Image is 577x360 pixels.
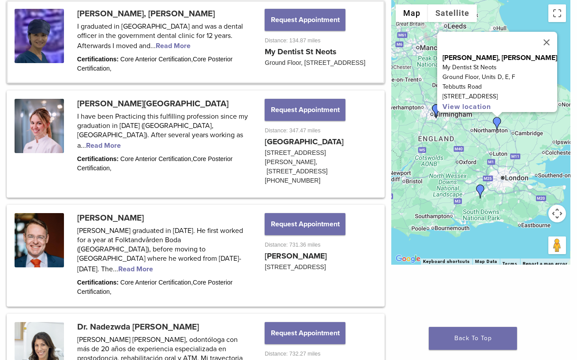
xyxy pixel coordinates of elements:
button: Request Appointment [265,213,345,235]
div: Dr. Shuk Yin, Yip [490,117,504,131]
p: My Dentist St Neots [442,63,557,72]
button: Request Appointment [265,322,345,344]
button: Show street map [396,4,428,22]
a: Back To Top [429,327,517,350]
div: Dr. Claire Burgess [429,104,443,118]
button: Show satellite imagery [428,4,477,22]
a: Terms [502,261,517,266]
button: Map Data [475,259,497,265]
button: Map camera controls [548,205,566,222]
button: Close [536,32,557,53]
button: Request Appointment [265,9,345,31]
a: View location [442,102,491,111]
button: Drag Pegman onto the map to open Street View [548,236,566,254]
p: [PERSON_NAME], [PERSON_NAME] [442,53,557,63]
a: Report a map error [523,261,568,266]
button: Request Appointment [265,99,345,121]
p: [STREET_ADDRESS] [442,92,557,101]
p: Tebbutts Road [442,82,557,92]
button: Keyboard shortcuts [423,259,470,265]
button: Toggle fullscreen view [548,4,566,22]
div: Dr. Richard Brooks [473,184,487,199]
img: Google [393,253,423,265]
a: Open this area in Google Maps (opens a new window) [393,253,423,265]
p: Ground Floor, Units D, E, F [442,72,557,82]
